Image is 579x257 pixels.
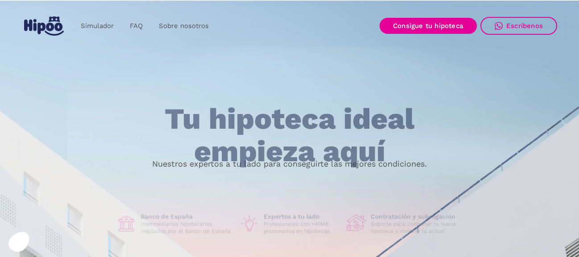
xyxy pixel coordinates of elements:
h1: Contratación y subrogación [371,212,463,220]
p: Soporte para contratar tu nueva hipoteca o mejorar la actual [371,220,463,235]
p: Intermediarios hipotecarios regulados por el Banco de España [141,220,232,235]
a: Simulador [73,17,122,35]
a: Consigue tu hipoteca [380,18,477,34]
a: Escríbenos [480,17,557,35]
h1: Expertos a tu lado [264,212,339,220]
div: Escríbenos [506,22,543,30]
p: Profesionales con +40M€ gestionados en hipotecas [264,220,339,235]
h1: Tu hipoteca ideal empieza aquí [120,103,459,167]
a: home [22,13,66,39]
p: Nuestros expertos a tu lado para conseguirte las mejores condiciones. [152,160,427,167]
a: Sobre nosotros [151,17,217,35]
h1: Banco de España [141,212,232,220]
a: FAQ [122,17,151,35]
